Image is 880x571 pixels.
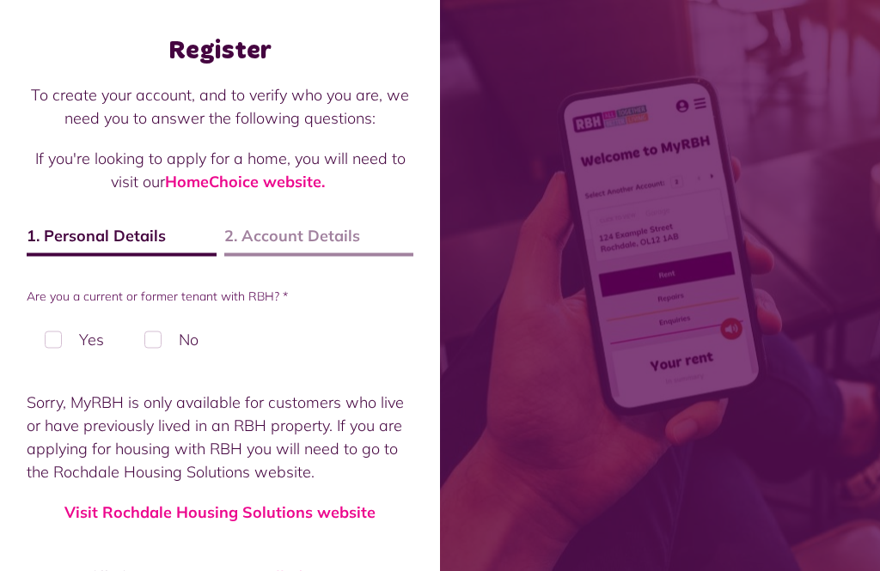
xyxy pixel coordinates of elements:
label: Are you a current or former tenant with RBH? * [27,288,413,306]
label: Yes [27,314,122,365]
span: 1. Personal Details [27,224,217,257]
a: Visit Rochdale Housing Solutions website [64,502,376,522]
a: HomeChoice website. [165,172,325,191]
h1: Register [27,35,413,66]
p: Sorry, MyRBH is only available for customers who live or have previously lived in an RBH property... [27,391,413,483]
span: 2. Account Details [224,224,414,257]
label: No [126,314,217,365]
p: To create your account, and to verify who you are, we need you to answer the following questions: [27,83,413,130]
p: If you're looking to apply for a home, you will need to visit our [27,147,413,193]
